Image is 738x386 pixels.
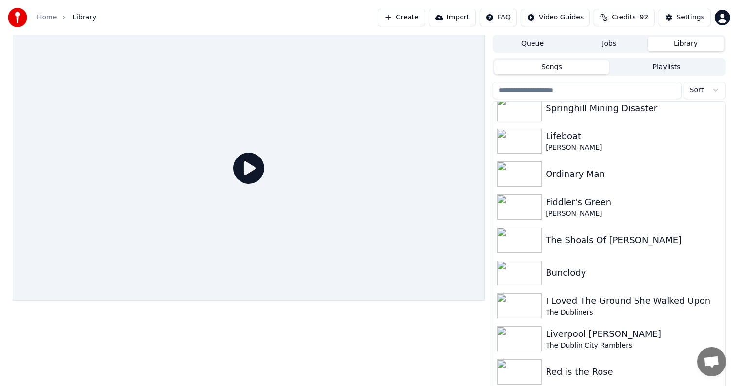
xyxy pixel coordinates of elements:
[37,13,57,22] a: Home
[37,13,96,22] nav: breadcrumb
[494,37,571,51] button: Queue
[609,60,724,74] button: Playlists
[546,266,721,280] div: Bunclody
[546,209,721,219] div: [PERSON_NAME]
[546,365,721,379] div: Red is the Rose
[677,13,704,22] div: Settings
[546,294,721,308] div: I Loved The Ground She Walked Upon
[612,13,635,22] span: Credits
[480,9,517,26] button: FAQ
[640,13,649,22] span: 92
[546,327,721,341] div: Liverpool [PERSON_NAME]
[648,37,724,51] button: Library
[546,102,721,115] div: Springhill Mining Disaster
[659,9,711,26] button: Settings
[378,9,425,26] button: Create
[546,195,721,209] div: Fiddler's Green
[521,9,590,26] button: Video Guides
[546,341,721,351] div: The Dublin City Ramblers
[546,233,721,247] div: The Shoals Of [PERSON_NAME]
[72,13,96,22] span: Library
[494,60,609,74] button: Songs
[697,347,726,376] div: Open chat
[571,37,648,51] button: Jobs
[594,9,654,26] button: Credits92
[546,308,721,317] div: The Dubliners
[690,86,704,95] span: Sort
[8,8,27,27] img: youka
[429,9,476,26] button: Import
[546,129,721,143] div: Lifeboat
[546,167,721,181] div: Ordinary Man
[546,143,721,153] div: [PERSON_NAME]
